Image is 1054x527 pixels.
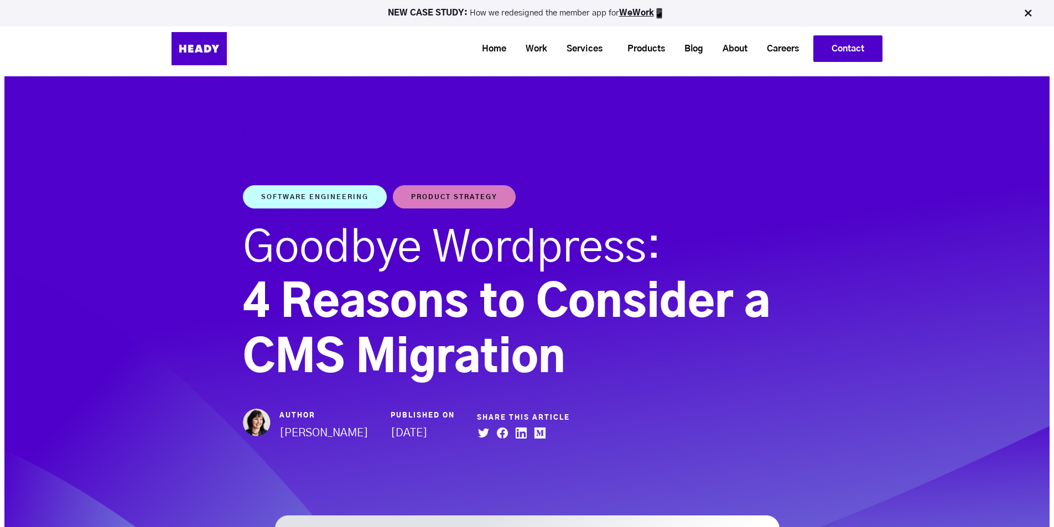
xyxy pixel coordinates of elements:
img: Close Bar [1022,8,1034,19]
a: Services [553,39,608,59]
img: Heady_Logo_Web-01 (1) [172,32,227,65]
span: Goodbye Wordpress: [243,226,662,270]
strong: NEW CASE STUDY: [388,9,470,17]
a: Contact [814,36,882,61]
a: Blog [671,39,709,59]
a: Work [512,39,553,59]
small: Published On [391,409,455,422]
strong: [DATE] [391,427,428,439]
small: Author [279,409,368,422]
img: app emoji [654,8,665,19]
a: About [709,39,753,59]
a: Home [468,39,512,59]
img: Whitney Filloon [243,409,271,436]
a: Software Engineering [243,185,387,208]
strong: [PERSON_NAME] [279,427,368,439]
a: Careers [753,39,804,59]
p: How we redesigned the member app for [5,8,1049,19]
a: Products [614,39,671,59]
small: Share this article [477,411,570,424]
a: Product Strategy [393,185,516,208]
span: 4 Reasons to Consider a CMS Migration [243,226,770,381]
div: Navigation Menu [255,35,882,62]
a: WeWork [619,9,654,17]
